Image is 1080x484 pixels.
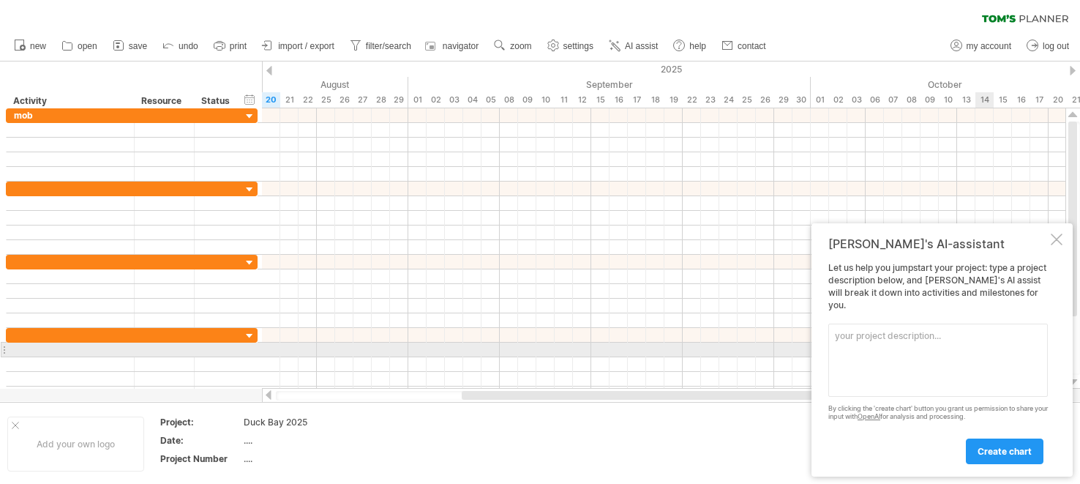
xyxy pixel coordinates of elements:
[664,92,683,108] div: Friday, 19 September 2025
[201,94,233,108] div: Status
[481,92,500,108] div: Friday, 5 September 2025
[490,37,536,56] a: zoom
[262,92,280,108] div: Wednesday, 20 August 2025
[536,92,555,108] div: Wednesday, 10 September 2025
[718,37,770,56] a: contact
[230,41,247,51] span: print
[129,41,147,51] span: save
[258,37,339,56] a: import / export
[14,108,127,122] div: mob
[689,41,706,51] span: help
[78,41,97,51] span: open
[828,237,1048,251] div: [PERSON_NAME]'s AI-assistant
[160,453,241,465] div: Project Number
[160,434,241,447] div: Date:
[591,92,610,108] div: Monday, 15 September 2025
[828,262,1048,463] div: Let us help you jumpstart your project: type a project description below, and [PERSON_NAME]'s AI ...
[10,37,50,56] a: new
[244,416,367,428] div: Duck Bay 2025
[544,37,598,56] a: settings
[1043,41,1069,51] span: log out
[510,41,531,51] span: zoom
[278,41,334,51] span: import / export
[605,37,662,56] a: AI assist
[443,41,479,51] span: navigator
[244,434,367,447] div: ....
[518,92,536,108] div: Tuesday, 9 September 2025
[299,92,317,108] div: Friday, 22 August 2025
[902,92,920,108] div: Wednesday, 8 October 2025
[939,92,957,108] div: Friday, 10 October 2025
[738,41,766,51] span: contact
[555,92,573,108] div: Thursday, 11 September 2025
[372,92,390,108] div: Thursday, 28 August 2025
[427,92,445,108] div: Tuesday, 2 September 2025
[1012,92,1030,108] div: Thursday, 16 October 2025
[738,92,756,108] div: Thursday, 25 September 2025
[317,92,335,108] div: Monday, 25 August 2025
[1049,92,1067,108] div: Monday, 20 October 2025
[244,453,367,465] div: ....
[500,92,518,108] div: Monday, 8 September 2025
[346,37,416,56] a: filter/search
[563,41,593,51] span: settings
[947,37,1016,56] a: my account
[1023,37,1073,56] a: log out
[811,92,829,108] div: Wednesday, 1 October 2025
[13,94,126,108] div: Activity
[646,92,664,108] div: Thursday, 18 September 2025
[756,92,774,108] div: Friday, 26 September 2025
[967,41,1011,51] span: my account
[30,41,46,51] span: new
[573,92,591,108] div: Friday, 12 September 2025
[683,92,701,108] div: Monday, 22 September 2025
[774,92,792,108] div: Monday, 29 September 2025
[408,92,427,108] div: Monday, 1 September 2025
[141,94,186,108] div: Resource
[159,37,203,56] a: undo
[1030,92,1049,108] div: Friday, 17 October 2025
[884,92,902,108] div: Tuesday, 7 October 2025
[610,92,628,108] div: Tuesday, 16 September 2025
[866,92,884,108] div: Monday, 6 October 2025
[335,92,353,108] div: Tuesday, 26 August 2025
[847,92,866,108] div: Friday, 3 October 2025
[719,92,738,108] div: Wednesday, 24 September 2025
[160,416,241,428] div: Project:
[280,92,299,108] div: Thursday, 21 August 2025
[445,92,463,108] div: Wednesday, 3 September 2025
[390,92,408,108] div: Friday, 29 August 2025
[179,41,198,51] span: undo
[58,37,102,56] a: open
[463,92,481,108] div: Thursday, 4 September 2025
[828,405,1048,421] div: By clicking the 'create chart' button you grant us permission to share your input with for analys...
[957,92,975,108] div: Monday, 13 October 2025
[701,92,719,108] div: Tuesday, 23 September 2025
[628,92,646,108] div: Wednesday, 17 September 2025
[792,92,811,108] div: Tuesday, 30 September 2025
[978,446,1032,457] span: create chart
[966,439,1043,464] a: create chart
[408,77,811,92] div: September 2025
[829,92,847,108] div: Thursday, 2 October 2025
[353,92,372,108] div: Wednesday, 27 August 2025
[920,92,939,108] div: Thursday, 9 October 2025
[994,92,1012,108] div: Wednesday, 15 October 2025
[670,37,710,56] a: help
[975,92,994,108] div: Tuesday, 14 October 2025
[625,41,658,51] span: AI assist
[109,37,151,56] a: save
[858,412,880,420] a: OpenAI
[423,37,483,56] a: navigator
[210,37,251,56] a: print
[366,41,411,51] span: filter/search
[7,417,144,472] div: Add your own logo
